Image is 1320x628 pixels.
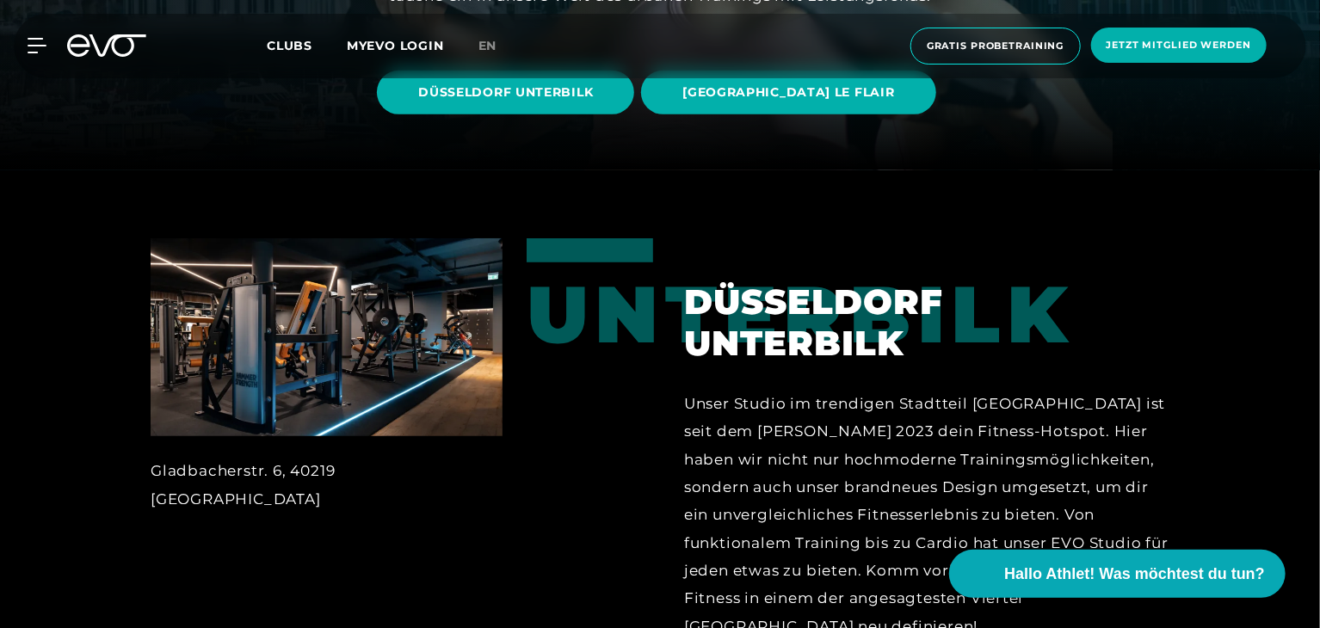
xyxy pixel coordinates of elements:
[1107,38,1251,52] span: Jetzt Mitglied werden
[905,28,1086,65] a: Gratis Probetraining
[267,38,312,53] span: Clubs
[682,83,894,102] span: [GEOGRAPHIC_DATA] LE FLAIR
[267,37,347,53] a: Clubs
[641,58,942,127] a: [GEOGRAPHIC_DATA] LE FLAIR
[1086,28,1272,65] a: Jetzt Mitglied werden
[377,58,641,127] a: DÜSSELDORF UNTERBILK
[684,281,1169,364] h2: Düsseldorf Unterbilk
[347,38,444,53] a: MYEVO LOGIN
[949,550,1286,598] button: Hallo Athlet! Was möchtest du tun?
[478,36,518,56] a: en
[1004,563,1265,586] span: Hallo Athlet! Was möchtest du tun?
[151,238,503,436] img: Düsseldorf Unterbilk
[418,83,593,102] span: DÜSSELDORF UNTERBILK
[151,457,503,513] div: Gladbacherstr. 6, 40219 [GEOGRAPHIC_DATA]
[927,39,1064,53] span: Gratis Probetraining
[478,38,497,53] span: en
